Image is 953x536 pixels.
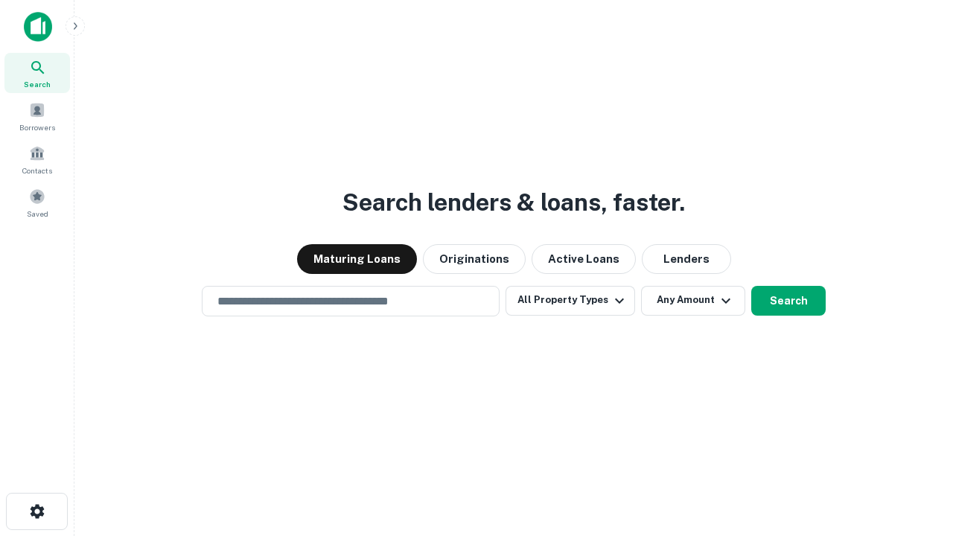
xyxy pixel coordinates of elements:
[641,286,745,316] button: Any Amount
[879,417,953,488] iframe: Chat Widget
[506,286,635,316] button: All Property Types
[4,139,70,179] a: Contacts
[532,244,636,274] button: Active Loans
[24,78,51,90] span: Search
[24,12,52,42] img: capitalize-icon.png
[751,286,826,316] button: Search
[297,244,417,274] button: Maturing Loans
[4,96,70,136] a: Borrowers
[4,182,70,223] a: Saved
[423,244,526,274] button: Originations
[342,185,685,220] h3: Search lenders & loans, faster.
[642,244,731,274] button: Lenders
[22,165,52,176] span: Contacts
[27,208,48,220] span: Saved
[19,121,55,133] span: Borrowers
[4,53,70,93] a: Search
